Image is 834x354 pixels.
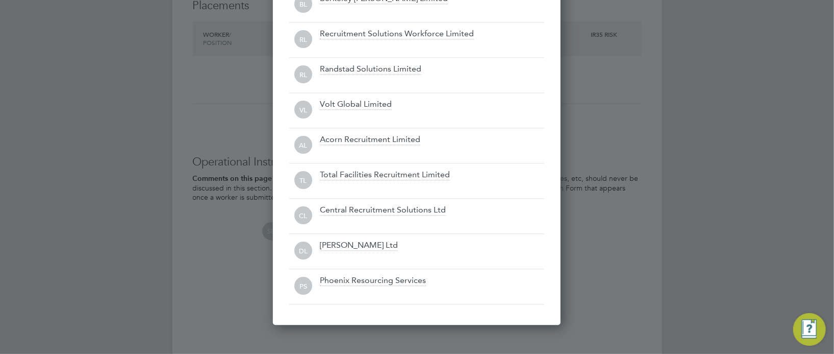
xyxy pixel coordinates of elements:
[294,66,312,84] span: RL
[320,205,446,216] div: Central Recruitment Solutions Ltd
[320,64,421,75] div: Randstad Solutions Limited
[320,275,426,287] div: Phoenix Resourcing Services
[320,29,474,40] div: Recruitment Solutions Workforce Limited
[294,242,312,260] span: DL
[320,99,392,110] div: Volt Global Limited
[294,207,312,225] span: CL
[294,136,312,154] span: AL
[793,313,826,346] button: Engage Resource Center
[294,277,312,295] span: PS
[320,170,450,181] div: Total Facilities Recruitment Limited
[294,101,312,119] span: VL
[320,240,398,251] div: [PERSON_NAME] Ltd
[294,31,312,49] span: RL
[320,134,420,146] div: Acorn Recruitment Limited
[294,172,312,190] span: TL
